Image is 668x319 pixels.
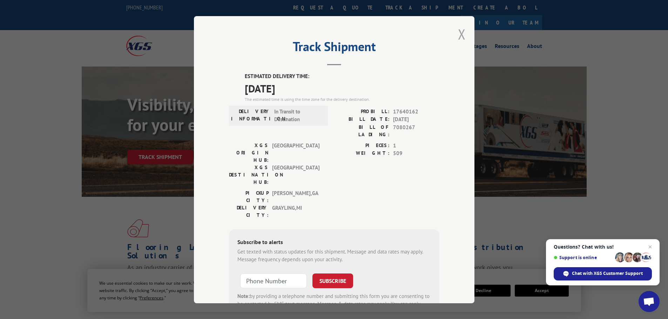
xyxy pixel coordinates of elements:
strong: Note: [237,292,250,299]
h2: Track Shipment [229,42,439,55]
button: Close modal [458,25,466,43]
label: DELIVERY CITY: [229,204,269,219]
div: Subscribe to alerts [237,237,431,248]
label: XGS DESTINATION HUB: [229,164,269,186]
label: ESTIMATED DELIVERY TIME: [245,72,439,81]
div: Chat with XGS Customer Support [554,267,652,280]
label: BILL DATE: [334,116,390,124]
span: [DATE] [393,116,439,124]
span: In Transit to Destination [274,108,322,123]
label: PROBILL: [334,108,390,116]
label: PIECES: [334,141,390,150]
label: PICKUP CITY: [229,189,269,204]
span: [GEOGRAPHIC_DATA] [272,141,319,164]
div: Open chat [639,291,660,312]
span: 509 [393,150,439,158]
span: 17640162 [393,108,439,116]
label: DELIVERY INFORMATION: [231,108,271,123]
span: Close chat [646,243,654,251]
span: Questions? Chat with us! [554,244,652,250]
span: Chat with XGS Customer Support [572,270,643,277]
label: BILL OF LADING: [334,123,390,138]
span: 7080267 [393,123,439,138]
button: SUBSCRIBE [312,273,353,288]
label: XGS ORIGIN HUB: [229,141,269,164]
span: 1 [393,141,439,150]
span: [GEOGRAPHIC_DATA] [272,164,319,186]
span: Support is online [554,255,613,260]
div: Get texted with status updates for this shipment. Message and data rates may apply. Message frequ... [237,248,431,263]
span: [DATE] [245,80,439,96]
div: The estimated time is using the time zone for the delivery destination. [245,96,439,102]
span: GRAYLING , MI [272,204,319,219]
div: by providing a telephone number and submitting this form you are consenting to be contacted by SM... [237,292,431,316]
label: WEIGHT: [334,150,390,158]
span: [PERSON_NAME] , GA [272,189,319,204]
input: Phone Number [240,273,307,288]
